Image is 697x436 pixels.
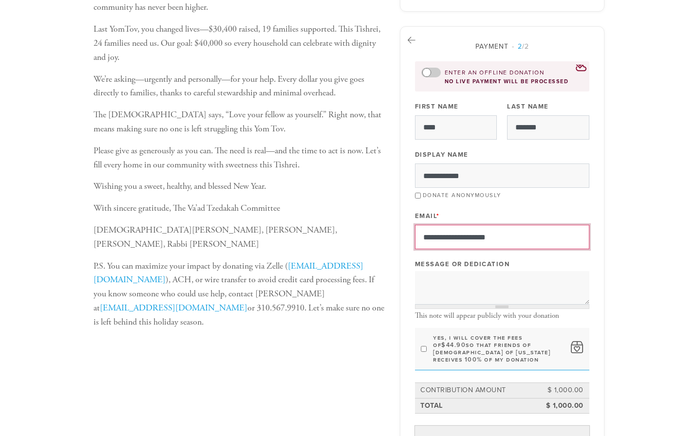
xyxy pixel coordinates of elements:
[507,102,549,111] label: Last Name
[415,311,589,320] div: This note will appear publicly with your donation
[421,78,583,85] div: no live payment will be processed
[419,399,541,413] td: Total
[541,399,585,413] td: $ 1,000.00
[446,341,466,349] span: 44.90
[94,223,385,252] p: [DEMOGRAPHIC_DATA][PERSON_NAME], [PERSON_NAME], [PERSON_NAME], Rabbi [PERSON_NAME]
[94,201,385,216] p: With sincere gratitude, The Va’ad Tzedakah Committee
[436,212,440,220] span: This field is required.
[94,180,385,194] p: Wishing you a sweet, healthy, and blessed New Year.
[415,260,510,269] label: Message or dedication
[94,259,385,329] p: P.S. You can maximize your impact by donating via Zelle ( ), ACH, or wire transfer to avoid credi...
[100,302,247,313] a: [EMAIL_ADDRESS][DOMAIN_NAME]
[94,73,385,101] p: We’re asking—urgently and personally—for your help. Every dollar you give goes directly to famili...
[415,41,589,52] div: Payment
[423,192,501,199] label: Donate Anonymously
[445,69,545,77] label: Enter an offline donation
[541,383,585,397] td: $ 1,000.00
[94,22,385,64] p: Last YomTov, you changed lives—$30,400 raised, 19 families supported. This Tishrei, 24 families n...
[94,108,385,136] p: The [DEMOGRAPHIC_DATA] says, “Love your fellow as yourself.” Right now, that means making sure no...
[415,150,469,159] label: Display Name
[441,341,446,349] span: $
[433,334,565,363] label: Yes, I will cover the fees of so that Friends of [DEMOGRAPHIC_DATA] of [US_STATE] receives 100% o...
[415,212,440,220] label: Email
[415,102,459,111] label: First Name
[419,383,541,397] td: Contribution Amount
[512,42,529,51] span: /2
[518,42,522,51] span: 2
[94,144,385,172] p: Please give as generously as you can. The need is real—and the time to act is now. Let’s fill eve...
